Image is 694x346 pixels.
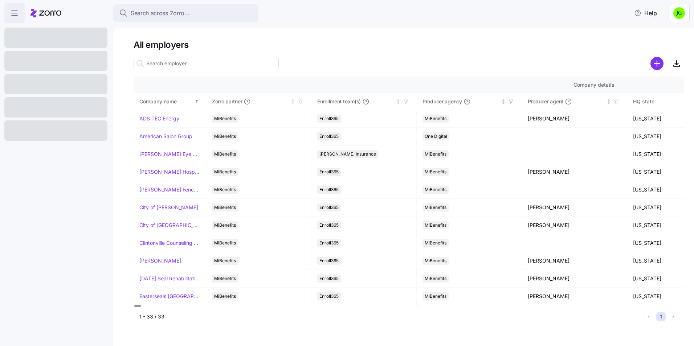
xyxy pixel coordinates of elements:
[425,221,446,229] span: MiBenefits
[644,312,653,321] button: Previous page
[214,257,236,265] span: MiBenefits
[528,98,563,105] span: Producer agent
[319,239,339,247] span: Enroll365
[319,186,339,194] span: Enroll365
[139,168,200,176] a: [PERSON_NAME] Hospitality
[634,9,657,17] span: Help
[139,222,200,229] a: City of [GEOGRAPHIC_DATA]
[139,115,179,122] a: ADS TEC Energy
[139,186,200,193] a: [PERSON_NAME] Fence Company
[425,186,446,194] span: MiBenefits
[522,110,627,128] td: [PERSON_NAME]
[214,132,236,140] span: MiBenefits
[139,293,200,300] a: Easterseals [GEOGRAPHIC_DATA] & [GEOGRAPHIC_DATA][US_STATE]
[319,168,339,176] span: Enroll365
[212,98,242,105] span: Zorro partner
[214,292,236,300] span: MiBenefits
[319,132,339,140] span: Enroll365
[131,9,189,18] span: Search across Zorro...
[425,292,446,300] span: MiBenefits
[628,6,663,20] button: Help
[425,132,447,140] span: One Digital
[206,93,311,110] th: Zorro partnerNot sorted
[501,99,506,104] div: Not sorted
[319,275,339,283] span: Enroll365
[522,270,627,288] td: [PERSON_NAME]
[139,239,200,247] a: Clintonville Counseling and Wellness
[522,217,627,234] td: [PERSON_NAME]
[522,288,627,305] td: [PERSON_NAME]
[522,163,627,181] td: [PERSON_NAME]
[290,99,295,104] div: Not sorted
[319,221,339,229] span: Enroll365
[522,252,627,270] td: [PERSON_NAME]
[214,221,236,229] span: MiBenefits
[214,168,236,176] span: MiBenefits
[319,115,339,123] span: Enroll365
[396,99,401,104] div: Not sorted
[656,312,666,321] button: 1
[422,98,462,105] span: Producer agency
[134,58,279,69] input: Search employer
[134,93,206,110] th: Company nameSorted ascending
[139,204,198,211] a: City of [PERSON_NAME]
[673,7,685,19] img: a4774ed6021b6d0ef619099e609a7ec5
[425,150,446,158] span: MiBenefits
[214,150,236,158] span: MiBenefits
[214,203,236,211] span: MiBenefits
[139,98,193,106] div: Company name
[194,99,199,104] div: Sorted ascending
[425,275,446,283] span: MiBenefits
[214,275,236,283] span: MiBenefits
[319,292,339,300] span: Enroll365
[417,93,522,110] th: Producer agencyNot sorted
[319,150,376,158] span: [PERSON_NAME] Insurance
[139,151,200,158] a: [PERSON_NAME] Eye Associates
[425,239,446,247] span: MiBenefits
[214,115,236,123] span: MiBenefits
[650,57,664,70] svg: add icon
[522,199,627,217] td: [PERSON_NAME]
[139,275,200,282] a: [DATE] Seal Rehabilitation Center of [GEOGRAPHIC_DATA]
[139,313,641,320] div: 1 - 33 / 33
[134,39,684,50] h1: All employers
[606,99,611,104] div: Not sorted
[425,203,446,211] span: MiBenefits
[425,257,446,265] span: MiBenefits
[669,312,678,321] button: Next page
[214,239,236,247] span: MiBenefits
[317,98,361,105] span: Enrollment team(s)
[139,257,181,264] a: [PERSON_NAME]
[522,93,627,110] th: Producer agentNot sorted
[425,115,446,123] span: MiBenefits
[311,93,417,110] th: Enrollment team(s)Not sorted
[113,4,258,22] button: Search across Zorro...
[214,186,236,194] span: MiBenefits
[425,168,446,176] span: MiBenefits
[319,257,339,265] span: Enroll365
[319,203,339,211] span: Enroll365
[139,133,192,140] a: American Salon Group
